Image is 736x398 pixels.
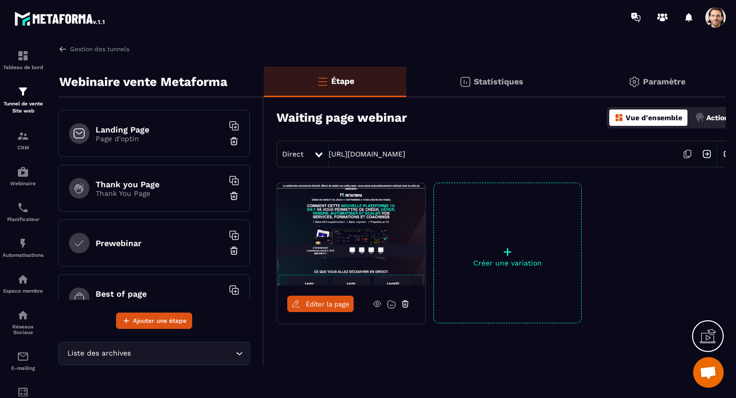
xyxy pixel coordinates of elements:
[277,183,425,285] img: image
[59,72,227,92] p: Webinaire vente Metaforma
[693,357,724,388] a: Ouvrir le chat
[3,230,43,266] a: automationsautomationsAutomatisations
[133,348,233,359] input: Search for option
[229,246,239,256] img: trash
[277,110,407,125] h3: Waiting page webinar
[3,365,43,371] p: E-mailing
[229,136,239,146] img: trash
[3,145,43,150] p: CRM
[58,45,129,54] a: Gestion des tunnels
[17,85,29,98] img: formation
[17,350,29,363] img: email
[316,75,329,87] img: bars-o.4a397970.svg
[96,299,223,307] p: Sales Page
[3,252,43,258] p: Automatisations
[329,150,405,158] a: [URL][DOMAIN_NAME]
[3,266,43,301] a: automationsautomationsEspace membre
[614,113,624,122] img: dashboard-orange.40269519.svg
[3,42,43,78] a: formationformationTableau de bord
[626,114,682,122] p: Vue d'ensemble
[96,125,223,135] h6: Landing Page
[17,202,29,214] img: scheduler
[14,9,106,28] img: logo
[695,113,704,122] img: actions.d6e523a2.png
[3,78,43,122] a: formationformationTunnel de vente Site web
[3,64,43,70] p: Tableau de bord
[17,130,29,142] img: formation
[17,237,29,250] img: automations
[628,76,640,88] img: setting-gr.5f69749f.svg
[3,194,43,230] a: schedulerschedulerPlanificateur
[706,114,732,122] p: Actions
[17,309,29,321] img: social-network
[434,245,581,259] p: +
[3,343,43,379] a: emailemailE-mailing
[96,238,223,248] h6: Prewebinar
[306,300,350,308] span: Éditer la page
[643,77,685,86] p: Paramètre
[3,158,43,194] a: automationsautomationsWebinaire
[331,76,354,86] p: Étape
[3,288,43,294] p: Espace membre
[17,50,29,62] img: formation
[96,289,223,299] h6: Best of page
[459,76,471,88] img: stats.20deebd0.svg
[3,181,43,186] p: Webinaire
[58,342,250,365] div: Search for option
[282,150,304,158] span: Direct
[3,216,43,222] p: Planificateur
[3,301,43,343] a: social-networksocial-networkRéseaux Sociaux
[434,259,581,267] p: Créer une variation
[697,144,717,164] img: arrow-next.bcc2205e.svg
[116,313,192,329] button: Ajouter une étape
[17,273,29,285] img: automations
[17,166,29,178] img: automations
[65,348,133,359] span: Liste des archives
[3,122,43,158] a: formationformationCRM
[133,316,187,326] span: Ajouter une étape
[3,324,43,335] p: Réseaux Sociaux
[229,191,239,201] img: trash
[96,180,223,189] h6: Thank you Page
[3,100,43,115] p: Tunnel de vente Site web
[96,135,223,143] p: Page d'optin
[474,77,523,86] p: Statistiques
[287,296,354,312] a: Éditer la page
[96,189,223,197] p: Thank You Page
[58,45,67,54] img: arrow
